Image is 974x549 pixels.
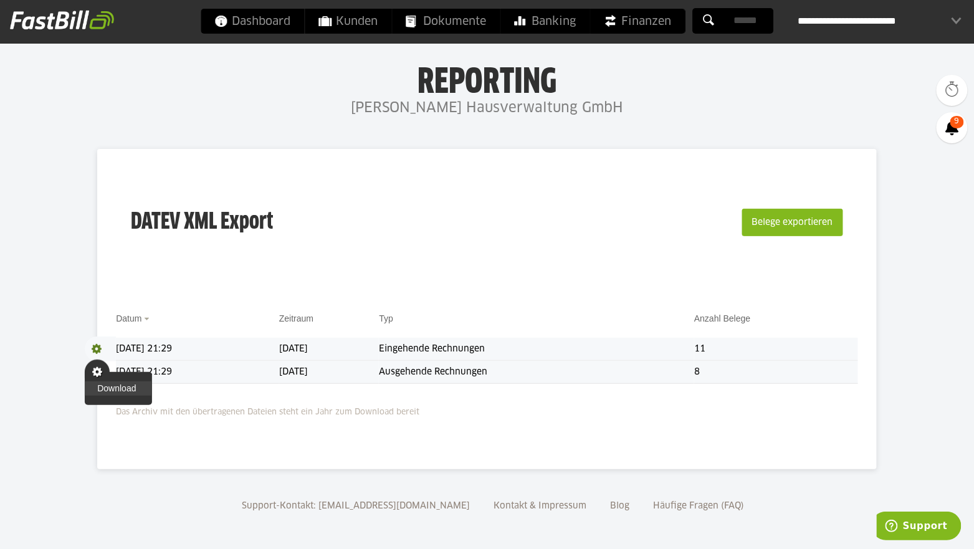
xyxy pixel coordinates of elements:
a: Finanzen [590,9,685,34]
iframe: Öffnet ein Widget, in dem Sie weitere Informationen finden [877,512,962,543]
td: [DATE] 21:29 [116,338,279,361]
h3: DATEV XML Export [131,183,273,262]
span: Finanzen [604,9,671,34]
h1: Reporting [125,64,849,96]
td: [DATE] [279,338,380,361]
a: Support-Kontakt: [EMAIL_ADDRESS][DOMAIN_NAME] [238,502,475,510]
a: Banking [500,9,590,34]
a: Datum [116,313,141,323]
span: Dokumente [406,9,486,34]
span: Kunden [318,9,378,34]
a: Dashboard [201,9,304,34]
p: Das Archiv mit den übertragenen Dateien steht ein Jahr zum Download bereit [116,399,857,419]
span: Dashboard [214,9,290,34]
span: Banking [514,9,576,34]
td: 11 [694,338,857,361]
a: Häufige Fragen (FAQ) [649,502,749,510]
button: Belege exportieren [742,209,843,236]
a: Zeitraum [279,313,313,323]
td: 8 [694,361,857,384]
a: Dokumente [392,9,500,34]
td: Ausgehende Rechnungen [379,361,694,384]
a: Download [85,381,151,396]
a: Blog [606,502,634,510]
td: [DATE] [279,361,380,384]
td: Eingehende Rechnungen [379,338,694,361]
a: Kontakt & Impressum [490,502,591,510]
a: Kunden [305,9,391,34]
a: Typ [379,313,393,323]
img: sort_desc.gif [144,318,152,320]
a: 9 [937,112,968,143]
td: [DATE] 21:29 [116,361,279,384]
span: 9 [950,116,964,128]
a: Anzahl Belege [694,313,750,323]
img: fastbill_logo_white.png [10,10,114,30]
